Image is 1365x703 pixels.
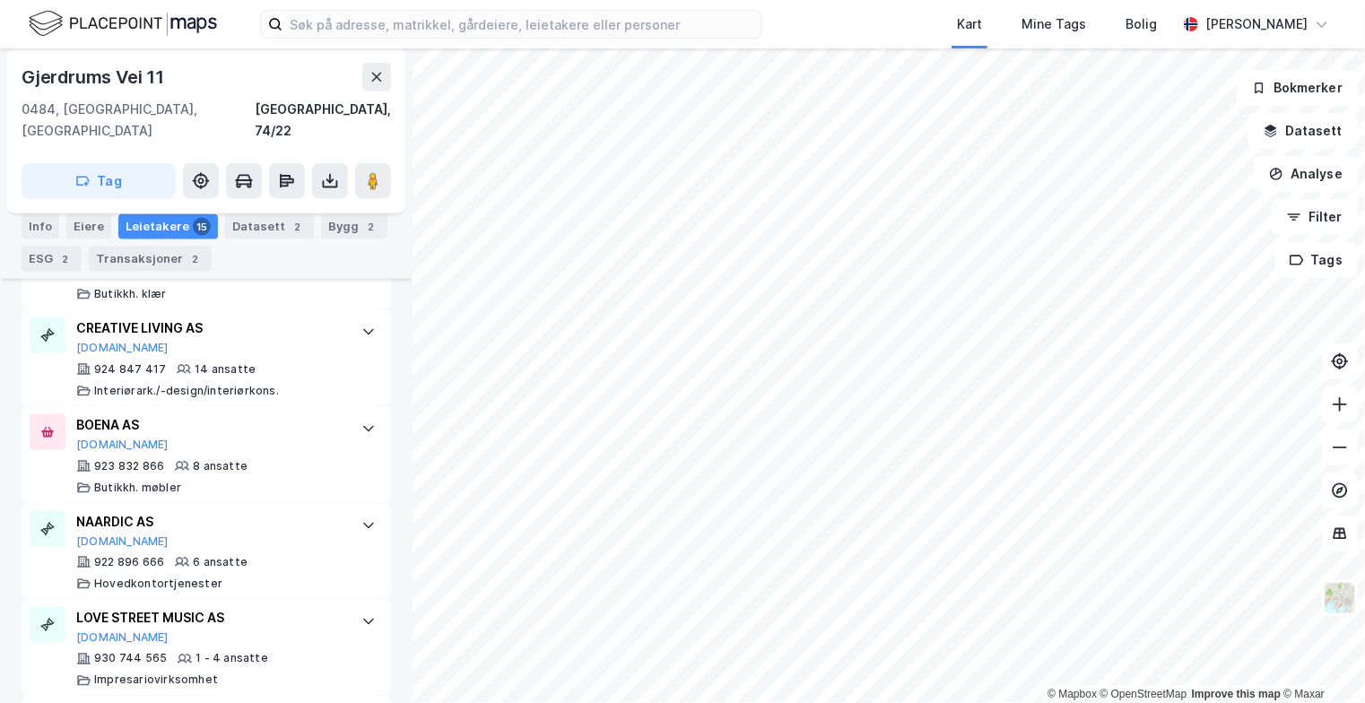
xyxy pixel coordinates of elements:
[94,577,222,591] div: Hovedkontortjenester
[94,384,279,398] div: Interiørark./-design/interiørkons.
[94,555,164,569] div: 922 896 666
[76,341,169,355] button: [DOMAIN_NAME]
[94,459,164,473] div: 923 832 866
[195,362,256,377] div: 14 ansatte
[118,213,218,239] div: Leietakere
[1100,688,1187,700] a: OpenStreetMap
[76,414,343,436] div: BOENA AS
[1237,70,1358,106] button: Bokmerker
[76,534,169,549] button: [DOMAIN_NAME]
[22,63,168,91] div: Gjerdrums Vei 11
[193,459,248,473] div: 8 ansatte
[76,630,169,645] button: [DOMAIN_NAME]
[289,217,307,235] div: 2
[196,652,268,666] div: 1 - 4 ansatte
[76,607,343,629] div: LOVE STREET MUSIC AS
[94,287,167,301] div: Butikkh. klær
[1274,242,1358,278] button: Tags
[255,99,391,142] div: [GEOGRAPHIC_DATA], 74/22
[1192,688,1281,700] a: Improve this map
[1048,688,1097,700] a: Mapbox
[94,481,181,495] div: Butikkh. møbler
[22,246,82,271] div: ESG
[1323,581,1357,615] img: Z
[1126,13,1157,35] div: Bolig
[321,213,387,239] div: Bygg
[94,673,218,688] div: Impresariovirksomhet
[187,249,204,267] div: 2
[225,213,314,239] div: Datasett
[957,13,982,35] div: Kart
[1248,113,1358,149] button: Datasett
[57,249,74,267] div: 2
[1254,156,1358,192] button: Analyse
[22,163,176,199] button: Tag
[193,555,248,569] div: 6 ansatte
[22,213,59,239] div: Info
[1275,617,1365,703] iframe: Chat Widget
[29,8,217,39] img: logo.f888ab2527a4732fd821a326f86c7f29.svg
[76,438,169,452] button: [DOMAIN_NAME]
[1272,199,1358,235] button: Filter
[1205,13,1308,35] div: [PERSON_NAME]
[22,99,255,142] div: 0484, [GEOGRAPHIC_DATA], [GEOGRAPHIC_DATA]
[193,217,211,235] div: 15
[283,11,761,38] input: Søk på adresse, matrikkel, gårdeiere, leietakere eller personer
[362,217,380,235] div: 2
[66,213,111,239] div: Eiere
[94,652,167,666] div: 930 744 565
[89,246,212,271] div: Transaksjoner
[76,317,343,339] div: CREATIVE LIVING AS
[94,362,166,377] div: 924 847 417
[1022,13,1086,35] div: Mine Tags
[76,511,343,533] div: NAARDIC AS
